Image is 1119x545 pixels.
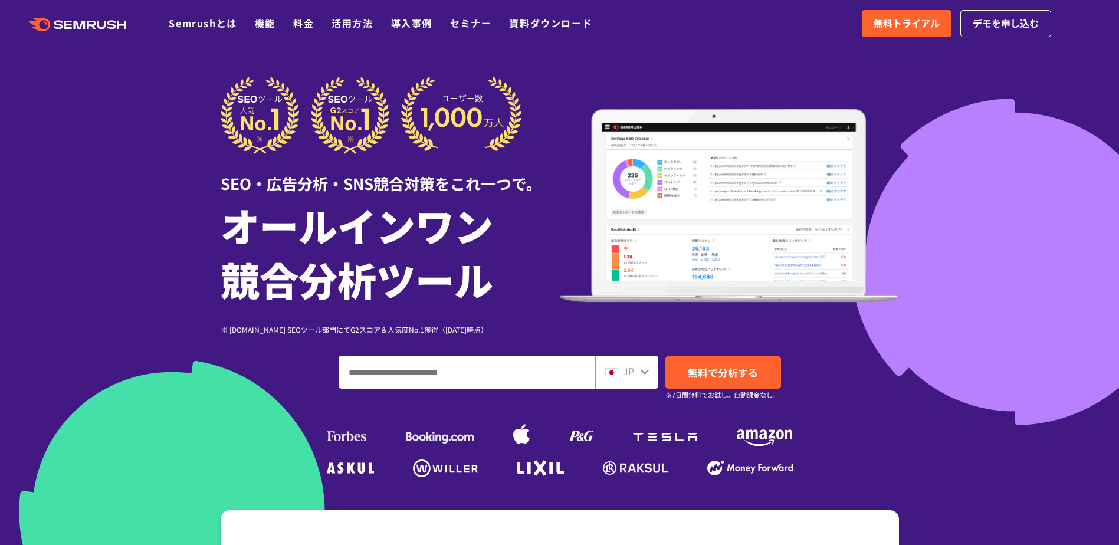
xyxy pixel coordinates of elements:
[339,356,595,388] input: ドメイン、キーワードまたはURLを入力してください
[293,16,314,30] a: 料金
[221,198,560,306] h1: オールインワン 競合分析ツール
[623,364,634,378] span: JP
[221,154,560,195] div: SEO・広告分析・SNS競合対策をこれ一つで。
[509,16,592,30] a: 資料ダウンロード
[960,10,1051,37] a: デモを申し込む
[665,356,781,389] a: 無料で分析する
[169,16,237,30] a: Semrushとは
[665,389,779,400] small: ※7日間無料でお試し。自動課金なし。
[332,16,373,30] a: 活用方法
[255,16,275,30] a: 機能
[862,10,951,37] a: 無料トライアル
[688,365,758,380] span: 無料で分析する
[391,16,432,30] a: 導入事例
[221,324,560,335] div: ※ [DOMAIN_NAME] SEOツール部門にてG2スコア＆人気度No.1獲得（[DATE]時点）
[973,16,1039,31] span: デモを申し込む
[450,16,491,30] a: セミナー
[874,16,940,31] span: 無料トライアル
